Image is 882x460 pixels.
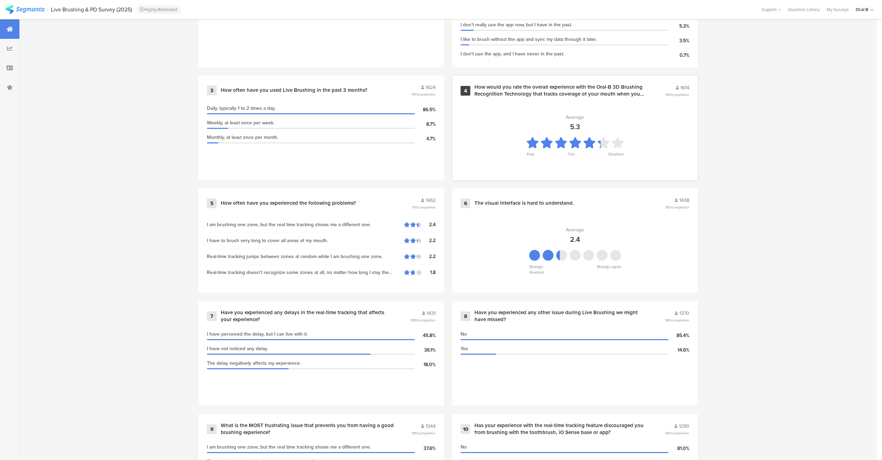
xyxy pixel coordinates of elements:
span: 1370 [679,310,689,317]
div: 81.0% [669,445,689,452]
div: Poor [527,151,535,161]
span: 1290 [679,423,689,430]
div: 9 [207,424,217,434]
span: 1624 [426,84,436,91]
div: 7 [207,311,217,321]
span: 1344 [426,423,436,430]
span: 96% [665,431,689,436]
div: Excellent [609,151,623,161]
span: 99% [665,92,689,97]
a: My Surveys [823,6,852,13]
div: Strongly disagree [529,264,557,274]
div: 86.5% [415,106,436,113]
div: 2.2 [422,237,436,244]
span: No [461,443,467,451]
div: Has your experience with the real-time tracking feature discouraged you from brushing with the to... [474,422,648,436]
img: segmanta logo [5,5,44,14]
div: | [47,6,48,14]
div: 36.1% [415,346,436,354]
span: 1614 [680,84,689,91]
div: 37.6% [415,445,436,452]
div: Average [566,226,584,233]
div: 0.7% [669,52,689,59]
div: 3.5% [669,37,689,44]
div: What is the MOST frustrating issue that prevents you from having a good brushing experience? [221,422,395,436]
span: completion [418,92,436,97]
span: I have perceived the delay, but I can live with it. [207,330,308,338]
span: Yes [461,345,468,352]
span: completion [672,92,689,97]
div: 2.4 [422,221,436,228]
div: Strongly agree [597,264,621,274]
span: I don’t really use the app now, but I have in the past. [461,21,572,28]
span: completion [672,318,689,323]
div: How often have you used Live Brushing in the past 3 months? [221,87,367,94]
a: Question Library [784,6,823,13]
div: 6 [461,198,470,208]
span: Daily, typically 1 to 2 times a day. [207,105,276,112]
span: No [461,330,467,338]
div: I have to brush very long to cover all areas of my mouth. [207,237,404,244]
div: 4.7% [415,135,436,142]
span: 1462 [426,197,436,204]
span: completion [672,431,689,436]
span: Monthly, at least once per month. [207,134,278,141]
div: Oral B [856,6,868,13]
span: Weekly, at least once per week. [207,119,274,126]
div: How would you rate the overall experience with the Oral-B 3D Brushing Recognition Technology that... [474,84,648,97]
div: 8.7% [415,121,436,128]
div: 45.8% [415,332,436,339]
div: Real-time tracking jumps between zones at random while I am brushing one zone. [207,253,404,260]
span: I have not noticed any delay. [207,345,268,352]
div: 10 [461,424,470,434]
span: 99% [412,92,436,97]
span: completion [418,205,436,210]
span: 98% [412,431,436,436]
div: The visual interface is hard to understand. [474,200,574,207]
div: 5.3% [669,23,689,30]
div: 4 [461,86,470,96]
div: 3 [207,86,217,95]
span: 96% [665,318,689,323]
div: How often have you experienced the following problems? [221,200,356,207]
div: 5.3 [570,122,580,132]
div: Support [761,4,781,15]
div: 8 [461,311,470,321]
span: 91% [412,205,436,210]
div: Have you experienced any other issue during Live Brushing we might have missed? [474,309,648,323]
div: Highly Restricted [137,6,180,14]
span: completion [672,205,689,210]
div: Average [566,114,584,121]
span: 100% [410,318,436,323]
span: completion [418,318,436,323]
div: Live Brushing & PD Survey (2025) [51,6,132,13]
div: 18.0% [415,361,436,368]
div: 5 [207,198,217,208]
div: 1.8 [422,269,436,276]
div: Fair [568,151,575,161]
div: 85.4% [669,332,689,339]
div: 2.4 [570,234,580,245]
span: 1431 [427,310,436,317]
div: Real-time tracking doesn't recognize some zones at all, no matter how long I stay there or how ma... [207,269,404,276]
span: completion [418,431,436,436]
span: 1438 [679,197,689,204]
span: I am brushing one zone, but the real time tracking shows me a different one. [207,443,371,451]
span: 98% [665,205,689,210]
span: I like to brush without the app and sync my data through it later. [461,36,597,43]
div: 14.6% [669,346,689,354]
span: I don't use the app, and I have never in the past. [461,50,564,57]
div: I am brushing one zone, but the real time tracking shows me a different one. [207,221,404,228]
div: Have you experienced any delays in the real-time tracking that affects your experience? [221,309,393,323]
span: The delay negatively affects my experience. [207,360,301,367]
div: 2.2 [422,253,436,260]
